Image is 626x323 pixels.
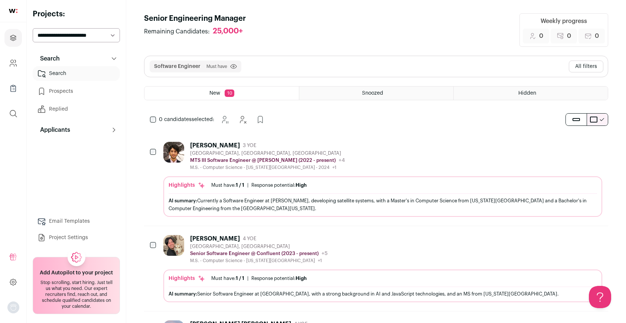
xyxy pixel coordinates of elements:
span: selected: [159,116,214,123]
a: [PERSON_NAME] 3 YOE [GEOGRAPHIC_DATA], [GEOGRAPHIC_DATA], [GEOGRAPHIC_DATA] MTS III Software Engi... [163,142,602,217]
span: 0 [595,32,599,40]
p: Search [36,54,60,63]
div: Highlights [169,182,205,189]
p: Senior Software Engineer @ Confluent (2023 - present) [190,251,319,257]
div: Stop scrolling, start hiring. Just tell us what you need. Our expert recruiters find, reach out, ... [38,280,115,309]
span: Snoozed [362,91,383,96]
a: Search [33,66,120,81]
span: +1 [318,258,322,263]
button: Open dropdown [7,301,19,313]
ul: | [211,182,307,188]
span: High [296,276,307,281]
span: 1 / 1 [236,183,244,187]
button: All filters [569,61,603,72]
div: Highlights [169,275,205,282]
div: Must have: [211,275,244,281]
div: Weekly progress [541,17,587,26]
img: wellfound-shorthand-0d5821cbd27db2630d0214b213865d53afaa358527fdda9d0ea32b1df1b89c2c.svg [9,9,17,13]
span: High [296,183,307,187]
a: Email Templates [33,214,120,229]
button: Software Engineer [154,63,200,70]
div: [GEOGRAPHIC_DATA], [GEOGRAPHIC_DATA], [GEOGRAPHIC_DATA] [190,150,345,156]
span: 0 [539,32,543,40]
h2: Projects: [33,9,120,19]
span: 0 [567,32,571,40]
span: 1 / 1 [236,276,244,281]
span: Hidden [518,91,536,96]
img: nopic.png [7,301,19,313]
div: [PERSON_NAME] [190,235,240,242]
span: +4 [339,158,345,163]
div: Response potential: [251,182,307,188]
a: Hidden [454,87,608,100]
div: 25,000+ [213,27,243,36]
a: Projects [4,29,22,47]
span: AI summary: [169,291,197,296]
span: +1 [332,165,336,170]
a: Prospects [33,84,120,99]
a: Replied [33,102,120,117]
span: 4 YOE [243,236,256,242]
span: 0 candidates [159,117,192,122]
button: Search [33,51,120,66]
div: Response potential: [251,275,307,281]
span: +5 [322,251,327,256]
div: M.S. - Computer Science - [US_STATE][GEOGRAPHIC_DATA] - 2024 [190,164,345,170]
ul: | [211,275,307,281]
span: 10 [225,89,234,97]
img: f3d77bf2818366e2527ff3c809cdaf5a4411567a83050c29c2cf7f667be815f6 [163,142,184,163]
a: Snoozed [299,87,453,100]
div: Currently a Software Engineer at [PERSON_NAME], developing satellite systems, with a Master's in ... [169,197,597,212]
span: AI summary: [169,198,197,203]
span: Must have [206,63,227,69]
button: Applicants [33,123,120,137]
a: Company and ATS Settings [4,54,22,72]
h2: Add Autopilot to your project [40,269,113,277]
p: MTS III Software Engineer @ [PERSON_NAME] (2022 - present) [190,157,336,163]
iframe: Help Scout Beacon - Open [589,286,611,308]
a: [PERSON_NAME] 4 YOE [GEOGRAPHIC_DATA], [GEOGRAPHIC_DATA] Senior Software Engineer @ Confluent (20... [163,235,602,302]
span: 3 YOE [243,143,256,149]
img: b9e6e50333a67f4bc1113a42d5a63cd294505161b693d8f3560fd67c4270ca3d.jpg [163,235,184,256]
span: New [209,91,220,96]
h1: Senior Engineering Manager [144,13,250,24]
a: Company Lists [4,79,22,97]
p: Applicants [36,125,70,134]
div: Senior Software Engineer at [GEOGRAPHIC_DATA], with a strong background in AI and JavaScript tech... [169,290,597,298]
div: Must have: [211,182,244,188]
a: Add Autopilot to your project Stop scrolling, start hiring. Just tell us what you need. Our exper... [33,257,120,314]
div: [PERSON_NAME] [190,142,240,149]
span: Remaining Candidates: [144,27,210,36]
a: Project Settings [33,230,120,245]
div: [GEOGRAPHIC_DATA], [GEOGRAPHIC_DATA] [190,244,327,249]
div: M.S. - Computer Science - [US_STATE][GEOGRAPHIC_DATA] [190,258,327,264]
